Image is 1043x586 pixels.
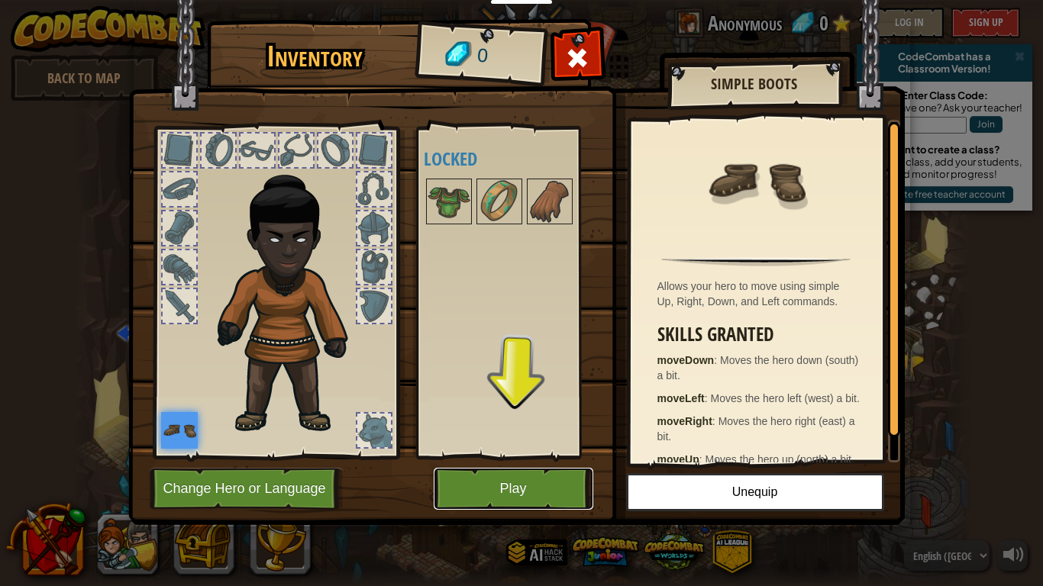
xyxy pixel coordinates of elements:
[657,415,712,427] strong: moveRight
[699,453,706,465] span: :
[657,279,863,309] div: Allows your hero to move using simple Up, Right, Down, and Left commands.
[711,392,860,404] span: Moves the hero left (west) a bit.
[428,180,470,223] img: portrait.png
[714,354,720,366] span: :
[626,473,884,511] button: Unequip
[661,257,850,266] img: hr.png
[434,468,593,510] button: Play
[161,412,198,449] img: portrait.png
[712,415,718,427] span: :
[657,354,859,382] span: Moves the hero down (south) a bit.
[211,156,375,436] img: champion_hair.png
[657,453,699,465] strong: moveUp
[150,468,344,510] button: Change Hero or Language
[657,324,863,345] h3: Skills Granted
[705,392,711,404] span: :
[657,354,715,366] strong: moveDown
[476,42,489,70] span: 0
[528,180,571,223] img: portrait.png
[657,392,705,404] strong: moveLeft
[424,149,604,169] h4: Locked
[706,453,854,465] span: Moves the hero up (north) a bit.
[706,131,806,230] img: portrait.png
[683,76,826,92] h2: Simple Boots
[657,415,855,443] span: Moves the hero right (east) a bit.
[218,40,412,72] h1: Inventory
[478,180,521,223] img: portrait.png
